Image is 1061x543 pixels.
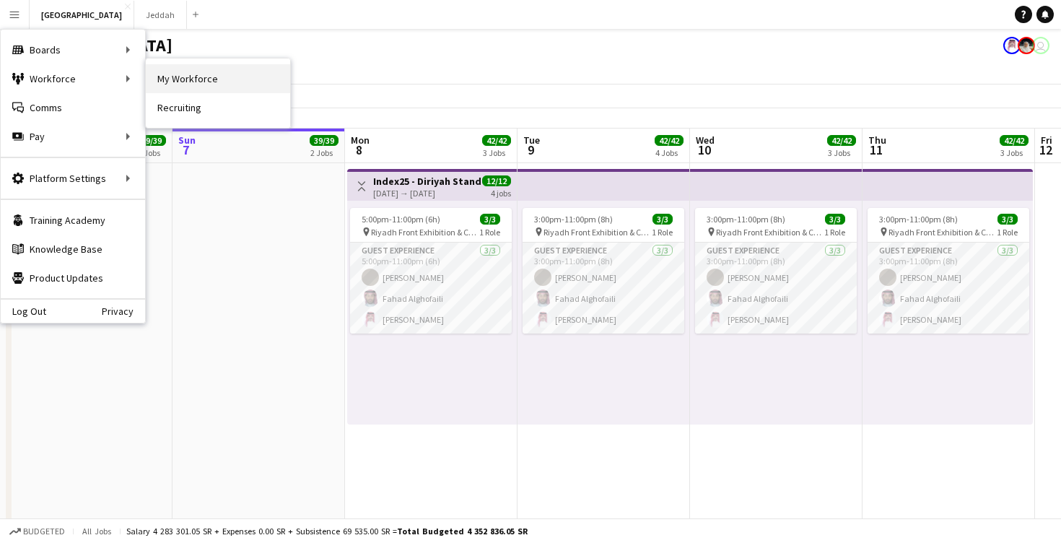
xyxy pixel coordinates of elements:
[373,175,481,188] h3: Index25 - Diriyah Stand
[1,264,145,292] a: Product Updates
[30,1,134,29] button: [GEOGRAPHIC_DATA]
[716,227,824,238] span: Riyadh Front Exhibition & Conference Center
[1000,135,1029,146] span: 42/42
[1,93,145,122] a: Comms
[695,208,857,334] app-job-card: 3:00pm-11:00pm (8h)3/3 Riyadh Front Exhibition & Conference Center1 RoleGuest Experience3/33:00pm...
[480,214,500,225] span: 3/3
[534,214,613,225] span: 3:00pm-11:00pm (8h)
[1039,142,1052,158] span: 12
[397,526,528,537] span: Total Budgeted 4 352 836.05 SR
[102,305,145,317] a: Privacy
[888,227,997,238] span: Riyadh Front Exhibition & Conference Center
[694,142,715,158] span: 10
[824,227,845,238] span: 1 Role
[707,214,785,225] span: 3:00pm-11:00pm (8h)
[523,134,540,147] span: Tue
[483,147,510,158] div: 3 Jobs
[7,524,67,539] button: Budgeted
[1000,147,1028,158] div: 3 Jobs
[652,214,673,225] span: 3/3
[138,147,165,158] div: 2 Jobs
[1,122,145,151] div: Pay
[146,93,290,122] a: Recruiting
[655,135,684,146] span: 42/42
[350,243,512,334] app-card-role: Guest Experience3/35:00pm-11:00pm (6h)[PERSON_NAME]Fahad Alghofaili[PERSON_NAME]
[137,135,166,146] span: 39/39
[491,186,511,199] div: 4 jobs
[1041,134,1052,147] span: Fri
[482,175,511,186] span: 12/12
[373,188,481,199] div: [DATE] → [DATE]
[695,243,857,334] app-card-role: Guest Experience3/33:00pm-11:00pm (8h)[PERSON_NAME]Fahad Alghofaili[PERSON_NAME]
[696,134,715,147] span: Wed
[1,64,145,93] div: Workforce
[879,214,958,225] span: 3:00pm-11:00pm (8h)
[868,243,1029,334] app-card-role: Guest Experience3/33:00pm-11:00pm (8h)[PERSON_NAME]Fahad Alghofaili[PERSON_NAME]
[828,147,855,158] div: 3 Jobs
[1,164,145,193] div: Platform Settings
[482,135,511,146] span: 42/42
[1032,37,1049,54] app-user-avatar: saeed hashil
[146,64,290,93] a: My Workforce
[655,147,683,158] div: 4 Jobs
[523,243,684,334] app-card-role: Guest Experience3/33:00pm-11:00pm (8h)[PERSON_NAME]Fahad Alghofaili[PERSON_NAME]
[825,214,845,225] span: 3/3
[1,206,145,235] a: Training Academy
[521,142,540,158] span: 9
[866,142,886,158] span: 11
[479,227,500,238] span: 1 Role
[349,142,370,158] span: 8
[126,526,528,537] div: Salary 4 283 301.05 SR + Expenses 0.00 SR + Subsistence 69 535.00 SR =
[79,526,114,537] span: All jobs
[350,208,512,334] app-job-card: 5:00pm-11:00pm (6h)3/3 Riyadh Front Exhibition & Conference Center1 RoleGuest Experience3/35:00pm...
[868,208,1029,334] app-job-card: 3:00pm-11:00pm (8h)3/3 Riyadh Front Exhibition & Conference Center1 RoleGuest Experience3/33:00pm...
[371,227,479,238] span: Riyadh Front Exhibition & Conference Center
[652,227,673,238] span: 1 Role
[1,35,145,64] div: Boards
[997,214,1018,225] span: 3/3
[543,227,652,238] span: Riyadh Front Exhibition & Conference Center
[362,214,440,225] span: 5:00pm-11:00pm (6h)
[310,147,338,158] div: 2 Jobs
[176,142,196,158] span: 7
[1018,37,1035,54] app-user-avatar: Noura Almuhanna
[523,208,684,334] app-job-card: 3:00pm-11:00pm (8h)3/3 Riyadh Front Exhibition & Conference Center1 RoleGuest Experience3/33:00pm...
[310,135,339,146] span: 39/39
[134,1,187,29] button: Jeddah
[1,305,46,317] a: Log Out
[997,227,1018,238] span: 1 Role
[23,526,65,537] span: Budgeted
[827,135,856,146] span: 42/42
[1,235,145,264] a: Knowledge Base
[351,134,370,147] span: Mon
[1003,37,1021,54] app-user-avatar: Assaf Alassaf
[178,134,196,147] span: Sun
[868,134,886,147] span: Thu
